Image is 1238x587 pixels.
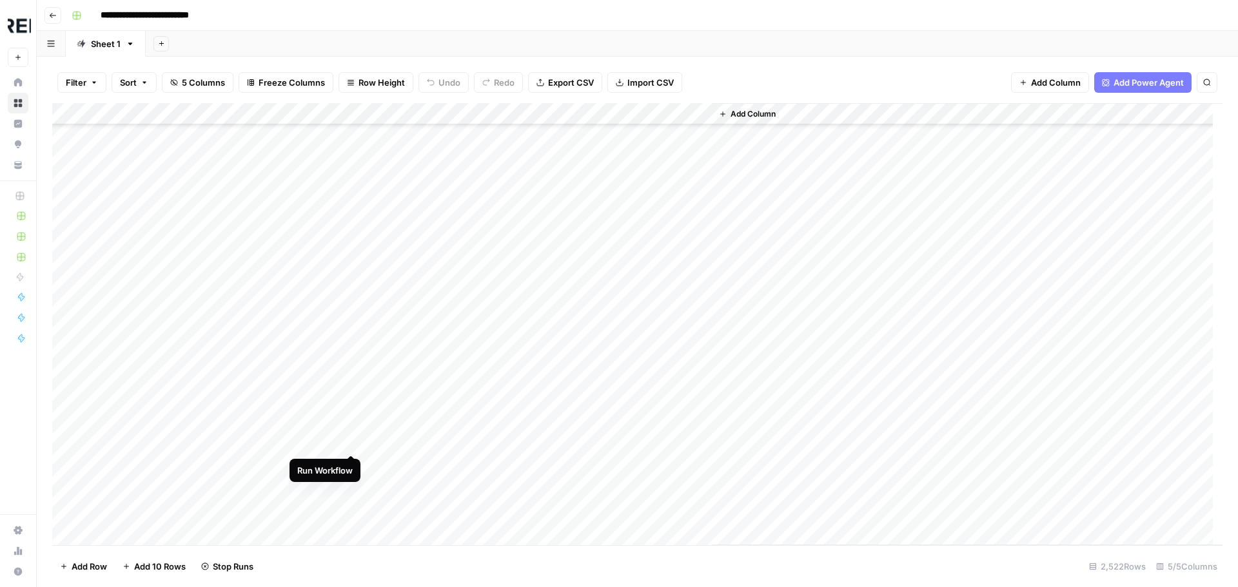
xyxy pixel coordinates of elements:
button: Import CSV [607,72,682,93]
span: Add Column [1031,76,1081,89]
button: Add Power Agent [1094,72,1192,93]
span: Freeze Columns [259,76,325,89]
div: Run Workflow [297,464,353,477]
button: Add 10 Rows [115,556,193,577]
button: Export CSV [528,72,602,93]
button: Add Column [1011,72,1089,93]
span: Add Column [731,108,776,120]
button: Sort [112,72,157,93]
span: Sort [120,76,137,89]
a: Opportunities [8,134,28,155]
img: Threepipe Reply Logo [8,15,31,38]
a: Usage [8,541,28,561]
button: Stop Runs [193,556,261,577]
span: Add 10 Rows [134,560,186,573]
span: Undo [438,76,460,89]
a: Your Data [8,155,28,175]
span: 5 Columns [182,76,225,89]
span: Redo [494,76,515,89]
span: Row Height [359,76,405,89]
a: Home [8,72,28,93]
div: 5/5 Columns [1151,556,1223,577]
button: Add Row [52,556,115,577]
button: Help + Support [8,561,28,582]
a: Settings [8,520,28,541]
button: Redo [474,72,523,93]
button: Add Column [714,106,781,122]
span: Stop Runs [213,560,253,573]
button: Row Height [339,72,413,93]
span: Filter [66,76,86,89]
button: 5 Columns [162,72,233,93]
button: Undo [418,72,469,93]
div: Sheet 1 [91,37,121,50]
button: Freeze Columns [239,72,333,93]
a: Sheet 1 [66,31,146,57]
span: Export CSV [548,76,594,89]
button: Filter [57,72,106,93]
a: Insights [8,113,28,134]
span: Add Row [72,560,107,573]
button: Workspace: Threepipe Reply [8,10,28,43]
a: Browse [8,93,28,113]
span: Add Power Agent [1114,76,1184,89]
span: Import CSV [627,76,674,89]
div: 2,522 Rows [1084,556,1151,577]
